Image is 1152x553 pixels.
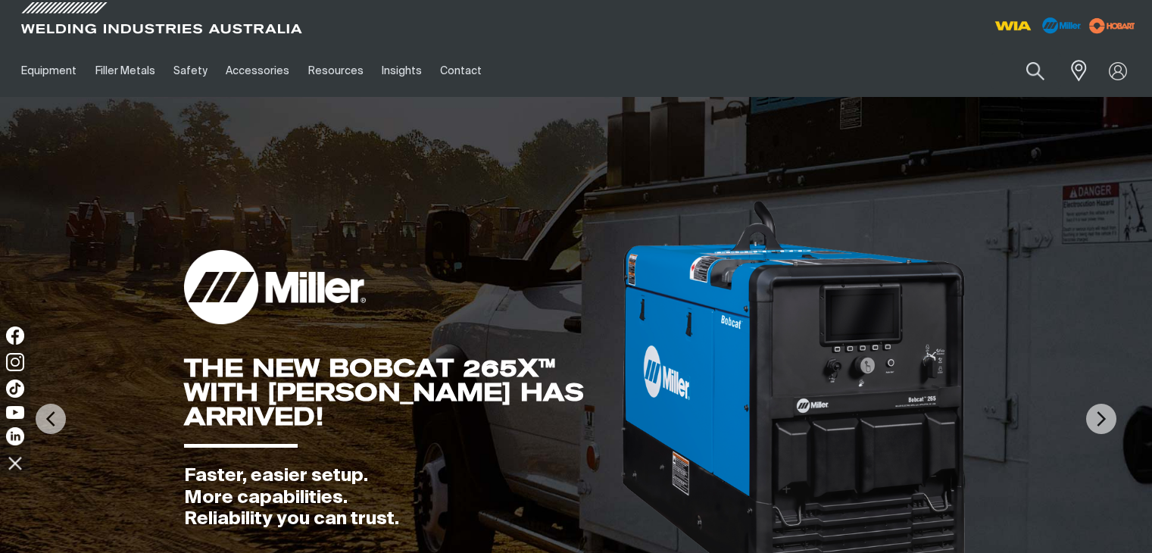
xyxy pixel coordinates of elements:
img: Instagram [6,353,24,371]
nav: Main [12,45,858,97]
img: Facebook [6,326,24,345]
div: Faster, easier setup. More capabilities. Reliability you can trust. [184,465,619,530]
input: Product name or item number... [991,53,1061,89]
img: NextArrow [1086,404,1116,434]
button: Search products [1010,53,1061,89]
img: PrevArrow [36,404,66,434]
img: miller [1085,14,1140,37]
a: Resources [299,45,373,97]
a: Insights [373,45,431,97]
a: Safety [164,45,217,97]
img: LinkedIn [6,427,24,445]
a: Accessories [217,45,298,97]
div: THE NEW BOBCAT 265X™ WITH [PERSON_NAME] HAS ARRIVED! [184,356,619,429]
a: Equipment [12,45,86,97]
img: YouTube [6,406,24,419]
a: Filler Metals [86,45,164,97]
img: TikTok [6,380,24,398]
a: Contact [431,45,491,97]
img: hide socials [2,450,28,476]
